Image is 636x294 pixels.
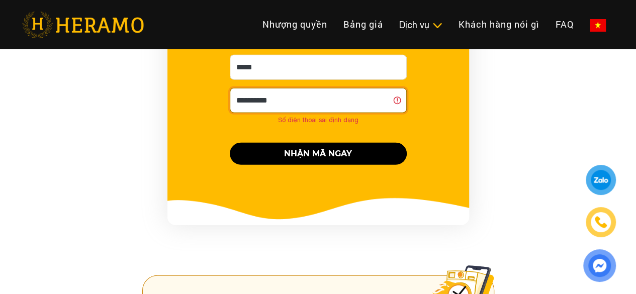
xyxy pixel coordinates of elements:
img: vn-flag.png [590,19,606,32]
a: FAQ [548,14,582,35]
a: Khách hàng nói gì [450,14,548,35]
img: subToggleIcon [432,21,442,31]
img: phone-icon [595,217,606,228]
a: Nhượng quyền [254,14,335,35]
div: Số điện thoại sai định dạng [230,115,407,125]
button: NHẬN MÃ NGAY [230,143,407,165]
img: heramo-logo.png [22,12,144,38]
a: Bảng giá [335,14,391,35]
a: phone-icon [587,209,614,236]
div: Dịch vụ [399,18,442,32]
